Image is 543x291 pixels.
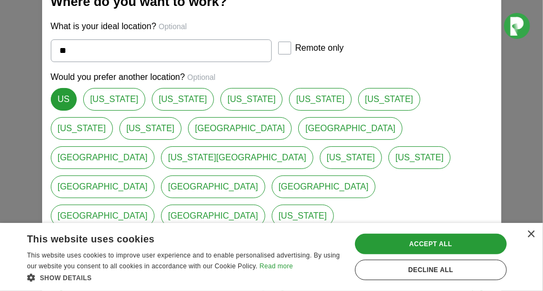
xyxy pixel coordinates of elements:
[161,146,313,169] a: [US_STATE][GEOGRAPHIC_DATA]
[51,88,77,111] a: US
[296,42,344,55] label: Remote only
[152,88,214,111] a: [US_STATE]
[51,71,493,84] p: Would you prefer another location?
[27,229,314,246] div: This website uses cookies
[272,205,334,227] a: [US_STATE]
[27,272,341,283] div: Show details
[220,88,283,111] a: [US_STATE]
[187,73,216,82] span: Optional
[27,252,340,270] span: This website uses cookies to improve user experience and to enable personalised advertising. By u...
[358,88,420,111] a: [US_STATE]
[40,274,92,282] span: Show details
[298,117,403,140] a: [GEOGRAPHIC_DATA]
[51,20,493,33] p: What is your ideal location?
[355,260,507,280] div: Decline all
[259,262,293,270] a: Read more, opens a new window
[527,231,535,239] div: Close
[83,88,145,111] a: [US_STATE]
[119,117,182,140] a: [US_STATE]
[159,22,187,31] span: Optional
[51,146,155,169] a: [GEOGRAPHIC_DATA]
[188,117,292,140] a: [GEOGRAPHIC_DATA]
[161,175,265,198] a: [GEOGRAPHIC_DATA]
[51,175,155,198] a: [GEOGRAPHIC_DATA]
[320,146,382,169] a: [US_STATE]
[51,205,155,227] a: [GEOGRAPHIC_DATA]
[272,175,376,198] a: [GEOGRAPHIC_DATA]
[51,117,113,140] a: [US_STATE]
[289,88,351,111] a: [US_STATE]
[388,146,451,169] a: [US_STATE]
[161,205,265,227] a: [GEOGRAPHIC_DATA]
[355,234,507,254] div: Accept all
